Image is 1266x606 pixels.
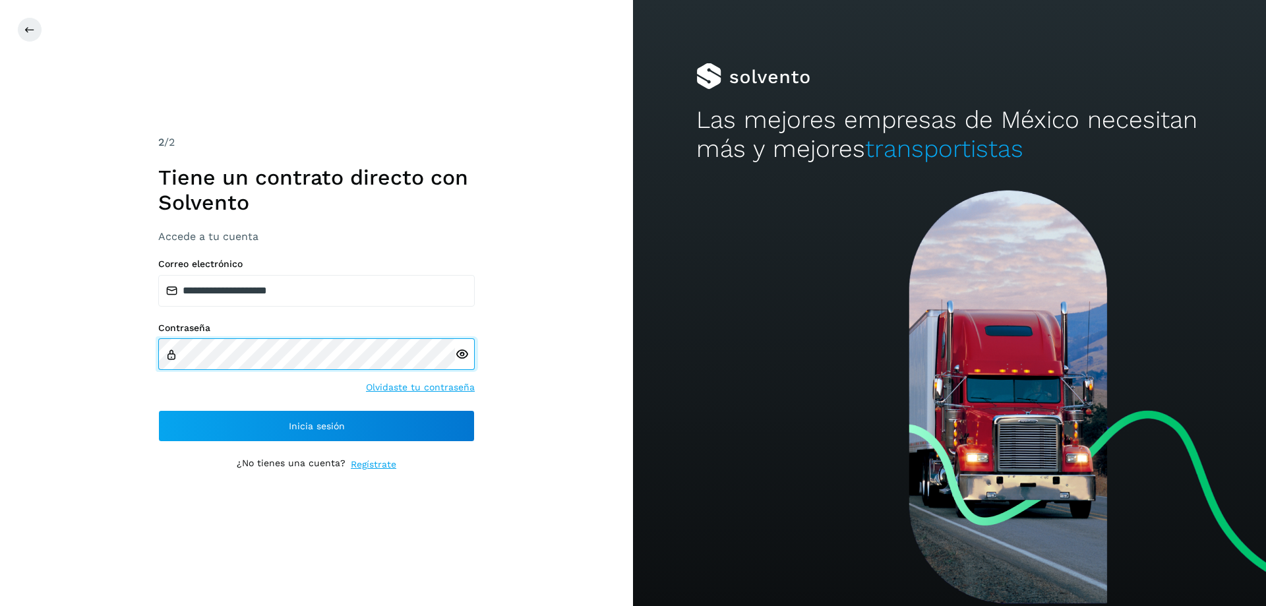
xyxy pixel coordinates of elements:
[158,230,475,243] h3: Accede a tu cuenta
[865,135,1023,163] span: transportistas
[158,135,475,150] div: /2
[158,165,475,216] h1: Tiene un contrato directo con Solvento
[158,136,164,148] span: 2
[158,258,475,270] label: Correo electrónico
[351,458,396,471] a: Regístrate
[696,106,1203,164] h2: Las mejores empresas de México necesitan más y mejores
[237,458,346,471] p: ¿No tienes una cuenta?
[158,410,475,442] button: Inicia sesión
[289,421,345,431] span: Inicia sesión
[158,322,475,334] label: Contraseña
[366,380,475,394] a: Olvidaste tu contraseña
